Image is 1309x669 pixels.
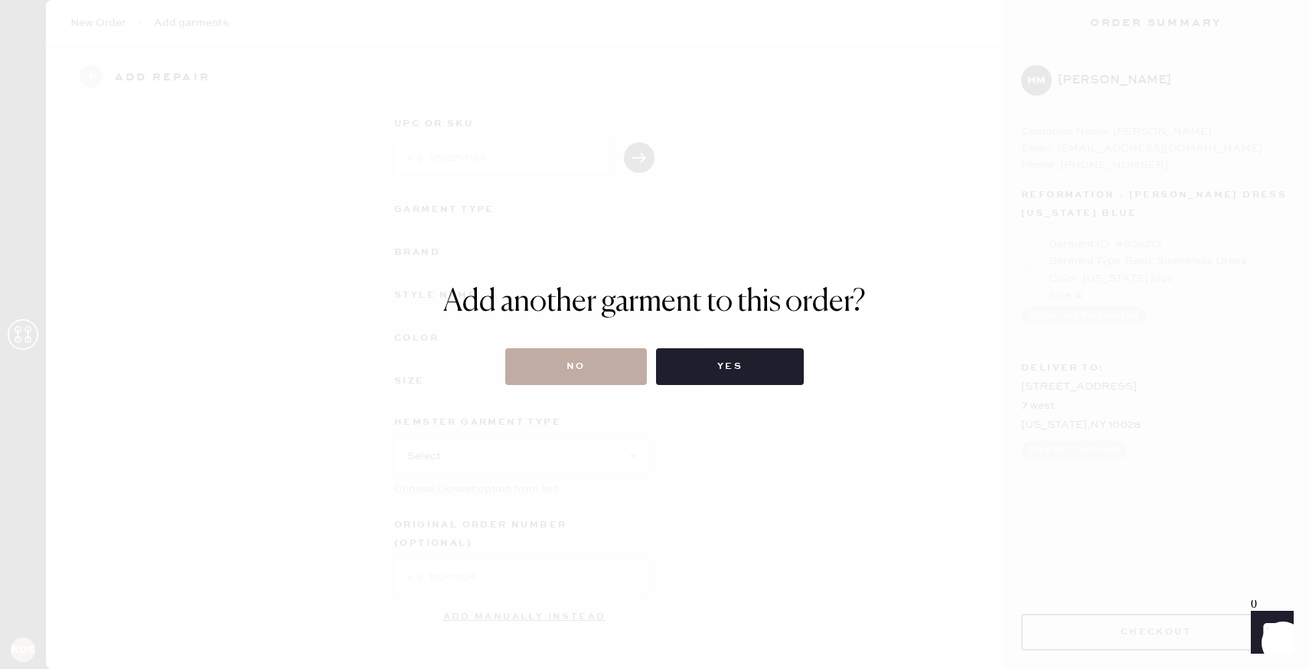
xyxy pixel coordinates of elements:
[505,348,647,385] button: No
[1236,600,1302,666] iframe: Front Chat
[656,348,804,385] button: Yes
[443,284,866,321] h1: Add another garment to this order?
